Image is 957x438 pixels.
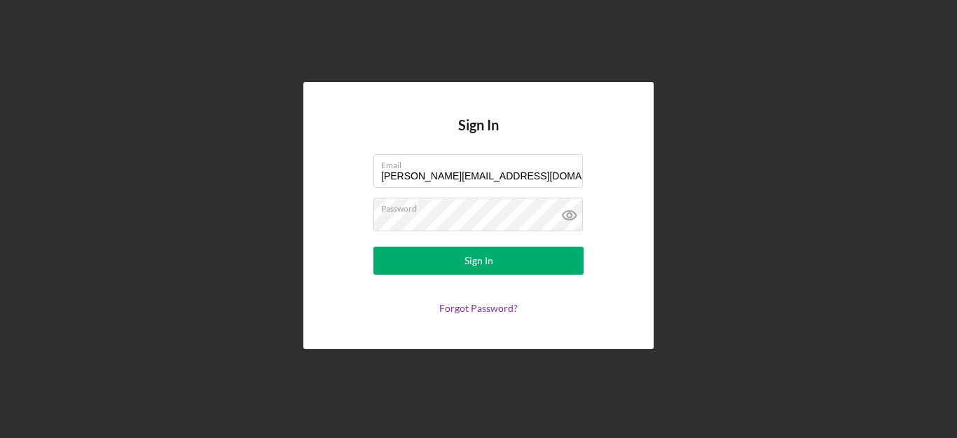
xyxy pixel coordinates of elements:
[373,247,584,275] button: Sign In
[439,302,518,314] a: Forgot Password?
[458,117,499,154] h4: Sign In
[464,247,493,275] div: Sign In
[381,198,583,214] label: Password
[381,155,583,170] label: Email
